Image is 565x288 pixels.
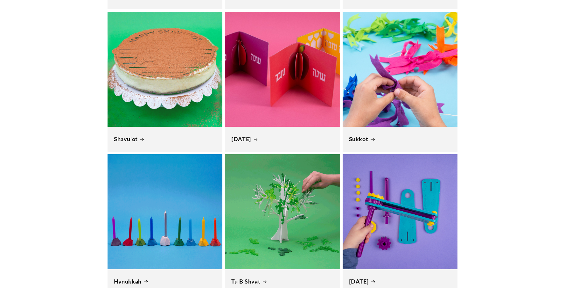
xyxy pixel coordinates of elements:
a: [DATE] [349,278,451,285]
a: [DATE] [231,135,333,143]
a: Tu B'Shvat [231,278,333,285]
a: Hanukkah [114,278,216,285]
a: Shavu'ot [114,135,216,143]
a: Sukkot [349,135,451,143]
